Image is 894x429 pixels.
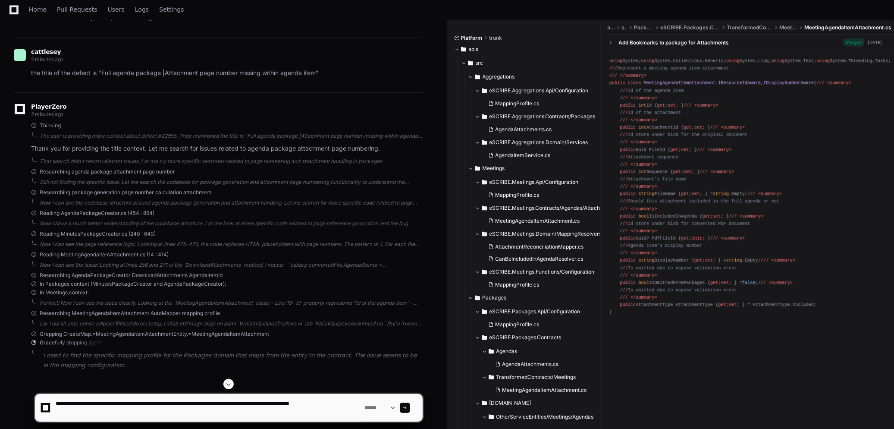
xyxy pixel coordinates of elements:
[620,206,627,211] span: ///
[40,189,211,196] span: Researching package generation page number calculation attachment
[620,243,627,248] span: ///
[475,293,480,303] svg: Directory
[496,256,583,262] span: CanBeIncludedInAgendaResolver.cs
[108,7,125,12] span: Users
[620,287,627,293] span: ///
[485,319,610,331] button: MappingProfile.cs
[868,39,882,46] div: [DATE]
[620,125,636,130] span: public
[742,280,756,285] span: false
[644,80,715,85] span: MeetingAgendaItemAttachment
[684,103,691,108] span: ///
[476,60,483,66] span: src
[609,73,617,78] span: ///
[475,227,615,241] button: eSCRIBE.Meetings.Domain/MappingResolvers
[747,191,755,196] span: ///
[694,258,702,263] span: get
[40,220,423,227] div: Now I have a much better understanding of the codebase structure. Let me look at more specific co...
[475,175,615,189] button: eSCRIBE.Meetings.Api/Configuration
[702,214,710,219] span: get
[729,214,737,219] span: ///
[489,139,588,146] span: eSCRIBE.Aggregations.Domain/Services
[721,236,744,241] span: <summary>
[620,243,702,248] span: Agenda item's Display Number
[708,147,731,152] span: <summary>
[620,265,627,271] span: ///
[40,320,423,327] div: Lor I dol sit ame conse adipisc! Elitsed do eiu temp, I utlab etd magn aliqu en admi `VeniamQuisn...
[638,103,646,108] span: int
[40,199,423,206] div: Now I can see the codebase structure around agenda package generation and attachment handling. Le...
[620,302,636,307] span: public
[641,58,655,63] span: using
[620,177,627,182] span: ///
[468,161,608,175] button: Meetings
[40,251,169,258] span: Reading MeetingAgendaItemAttachment.cs (14 : 414)
[816,80,824,85] span: ///
[496,243,584,250] span: AttachmentReconciliationMapper.cs
[496,100,540,107] span: MappingProfile.cs
[31,111,63,117] span: 2 minutes ago
[489,113,596,120] span: eSCRIBE.Aggregations.Contracts/Packages
[489,372,494,382] svg: Directory
[40,272,223,279] span: Researching AgendaPackageCreator DownloadAttachments AgendaItemId
[638,169,646,174] span: int
[816,58,830,63] span: using
[772,58,785,63] span: using
[43,350,423,370] p: I need to find the specific mapping profile for the Packages domain that maps from the entity to ...
[620,73,646,78] span: </summary>
[631,295,657,300] span: </summary>
[31,56,63,63] span: 2 minutes ago
[684,169,691,174] span: set
[710,280,718,285] span: get
[489,230,602,237] span: eSCRIBE.Meetings.Domain/MappingResolvers
[40,210,154,217] span: Reading AgendaPackageCreator.cs (454 : 854)
[694,103,718,108] span: <summary>
[620,250,627,256] span: ///
[29,7,47,12] span: Home
[475,331,615,344] button: eSCRIBE.Packages.Contracts
[475,163,480,173] svg: Directory
[843,38,864,47] span: Merged
[489,87,589,94] span: eSCRIBE.Aggregations.Api/Configuration
[620,117,627,123] span: ///
[483,294,507,301] span: Packages
[631,250,657,256] span: </summary>
[496,192,540,199] span: MappingProfile.cs
[485,149,603,161] button: AgendaItemService.cs
[620,280,636,285] span: public
[482,229,487,239] svg: Directory
[482,344,615,358] button: Agendas
[620,184,627,189] span: ///
[718,80,761,85] span: IResourceIdAware
[489,35,502,41] span: trunk
[475,110,608,123] button: eSCRIBE.Aggregations.Contracts/Packages
[713,214,721,219] span: set
[454,42,594,56] button: apis
[729,302,737,307] span: set
[620,139,627,145] span: ///
[668,103,675,108] span: set
[482,306,487,317] svg: Directory
[609,66,617,71] span: ///
[620,228,627,233] span: ///
[57,7,97,12] span: Pull Requests
[673,169,681,174] span: get
[482,85,487,96] svg: Directory
[31,68,423,78] p: the title of the defect is "Full agenda package |Attachment page number missing within agenda item"
[482,332,487,343] svg: Directory
[482,267,487,277] svg: Directory
[620,214,636,219] span: public
[468,58,473,68] svg: Directory
[721,280,728,285] span: set
[468,291,608,305] button: Packages
[40,281,226,287] span: In Packages context (MinutesPackageCreator and AgendaPackageCreator):
[135,7,149,12] span: Logs
[475,136,608,149] button: eSCRIBE.Aggregations.Domain/Services
[694,125,702,130] span: set
[496,126,552,133] span: AgendaAttachments.cs
[620,88,627,93] span: ///
[638,191,654,196] span: string
[482,203,487,213] svg: Directory
[631,273,657,278] span: </summary>
[804,24,891,31] span: MeetingAgendaItemAttachment.cs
